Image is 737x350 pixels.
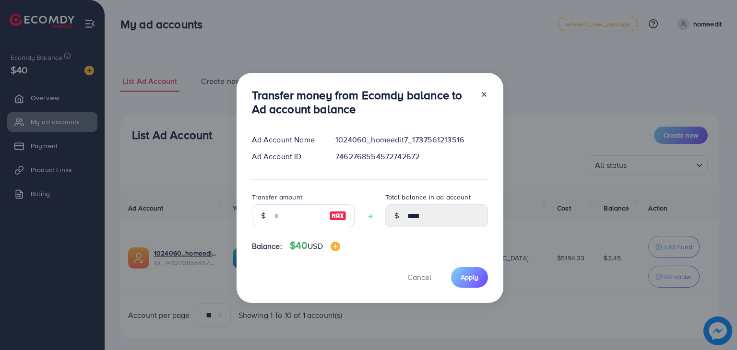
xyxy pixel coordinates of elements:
[451,267,488,288] button: Apply
[308,241,322,251] span: USD
[395,267,443,288] button: Cancel
[385,192,471,202] label: Total balance in ad account
[244,134,328,145] div: Ad Account Name
[328,151,495,162] div: 7462768554572742672
[407,272,431,282] span: Cancel
[252,192,302,202] label: Transfer amount
[244,151,328,162] div: Ad Account ID
[328,134,495,145] div: 1024060_homeedit7_1737561213516
[252,241,282,252] span: Balance:
[290,240,340,252] h4: $40
[252,88,473,116] h3: Transfer money from Ecomdy balance to Ad account balance
[461,272,478,282] span: Apply
[331,242,340,251] img: image
[329,210,346,222] img: image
